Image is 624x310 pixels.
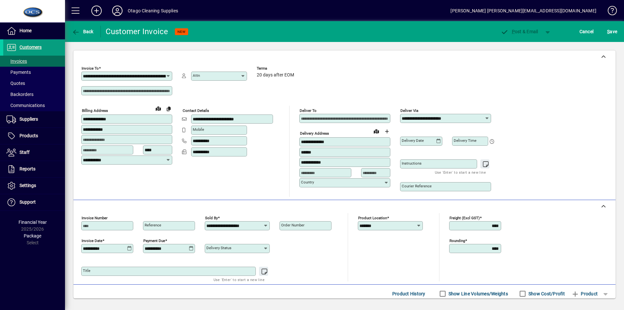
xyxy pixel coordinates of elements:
span: Home [19,28,32,33]
mat-label: Order number [281,223,305,227]
mat-hint: Use 'Enter' to start a new line [435,168,486,176]
span: S [607,29,610,34]
span: Financial Year [19,220,47,225]
span: ave [607,26,617,37]
span: Reports [19,166,35,171]
a: Support [3,194,65,210]
span: P [512,29,515,34]
mat-label: Product location [358,216,387,220]
div: Otago Cleaning Supplies [128,6,178,16]
mat-label: Sold by [205,216,218,220]
mat-label: Attn [193,73,200,78]
button: Cancel [578,26,595,37]
span: Cancel [579,26,594,37]
a: Backorders [3,89,65,100]
span: Terms [257,66,296,71]
span: Invoices [6,59,27,64]
a: Settings [3,178,65,194]
mat-label: Instructions [402,161,422,166]
mat-label: Deliver via [400,108,418,113]
span: Settings [19,183,36,188]
span: NEW [177,30,186,34]
mat-label: Delivery time [454,138,476,143]
button: Product History [390,288,428,300]
span: Support [19,199,36,205]
mat-label: Delivery date [402,138,424,143]
span: Product [571,289,598,299]
span: Quotes [6,81,25,86]
mat-label: Payment due [143,238,165,243]
span: Back [72,29,94,34]
span: Product History [392,289,425,299]
mat-label: Invoice To [82,66,99,71]
span: Package [24,233,41,238]
button: Add [86,5,107,17]
a: Communications [3,100,65,111]
a: View on map [153,103,163,114]
span: Communications [6,103,45,108]
a: Quotes [3,78,65,89]
mat-label: Freight (excl GST) [449,216,480,220]
span: Backorders [6,92,33,97]
label: Show Line Volumes/Weights [447,290,508,297]
a: View on map [371,126,382,136]
a: Knowledge Base [603,1,616,22]
span: Payments [6,70,31,75]
span: Products [19,133,38,138]
a: Products [3,128,65,144]
div: [PERSON_NAME] [PERSON_NAME][EMAIL_ADDRESS][DOMAIN_NAME] [450,6,596,16]
mat-label: Mobile [193,127,204,132]
button: Profile [107,5,128,17]
button: Choose address [382,126,392,137]
a: Payments [3,67,65,78]
mat-label: Reference [145,223,161,227]
mat-label: Title [83,268,90,273]
a: Home [3,23,65,39]
mat-label: Delivery status [206,246,231,250]
span: 20 days after EOM [257,73,294,78]
mat-label: Invoice number [82,216,108,220]
mat-hint: Use 'Enter' to start a new line [214,276,265,283]
mat-label: Invoice date [82,238,102,243]
button: Back [70,26,95,37]
span: ost & Email [500,29,538,34]
span: Staff [19,150,30,155]
div: Customer Invoice [106,26,168,37]
button: Post & Email [497,26,541,37]
a: Reports [3,161,65,177]
mat-label: Courier Reference [402,184,432,188]
button: Save [605,26,619,37]
span: Customers [19,45,42,50]
a: Staff [3,144,65,161]
button: Product [568,288,601,300]
mat-label: Country [301,180,314,184]
mat-label: Deliver To [300,108,317,113]
span: Suppliers [19,116,38,122]
label: Show Cost/Profit [527,290,565,297]
a: Suppliers [3,111,65,128]
app-page-header-button: Back [65,26,101,37]
a: Invoices [3,56,65,67]
mat-label: Rounding [449,238,465,243]
button: Copy to Delivery address [163,103,174,114]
